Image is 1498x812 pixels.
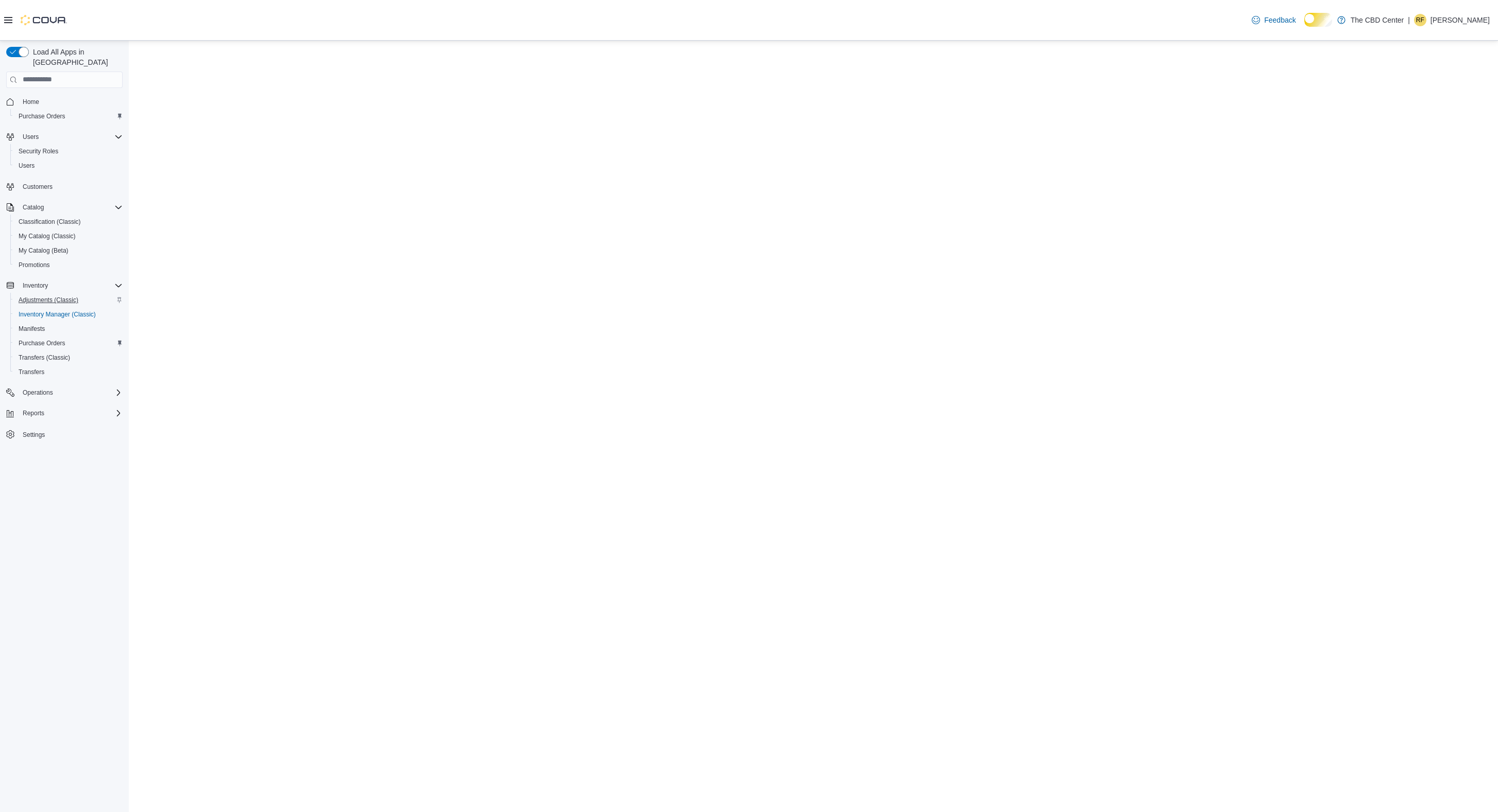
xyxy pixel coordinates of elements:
[14,259,54,271] a: Promotions
[14,216,85,228] a: Classification (Classic)
[10,322,127,336] button: Manifests
[19,162,35,170] span: Users
[14,160,39,172] a: Users
[10,365,127,379] button: Transfers
[14,145,62,157] a: Security Roles
[10,336,127,350] button: Purchase Orders
[14,216,123,228] span: Classification (Classic)
[1248,10,1300,30] a: Feedback
[10,293,127,307] button: Adjustments (Classic)
[23,133,39,141] span: Users
[19,147,58,155] span: Security Roles
[19,354,70,362] span: Transfers (Classic)
[2,130,127,144] button: Users
[23,431,45,439] span: Settings
[19,339,65,347] span: Purchase Orders
[19,386,123,399] span: Operations
[19,368,44,376] span: Transfers
[10,109,127,123] button: Purchase Orders
[14,294,82,306] a: Adjustments (Classic)
[1351,14,1404,26] p: The CBD Center
[2,427,127,442] button: Settings
[14,244,123,257] span: My Catalog (Beta)
[19,386,57,399] button: Operations
[19,112,65,120] span: Purchase Orders
[10,307,127,322] button: Inventory Manager (Classic)
[19,296,78,304] span: Adjustments (Classic)
[23,409,44,417] span: Reports
[14,323,49,335] a: Manifests
[10,229,127,243] button: My Catalog (Classic)
[23,98,39,106] span: Home
[14,337,70,349] a: Purchase Orders
[19,201,123,214] span: Catalog
[10,215,127,229] button: Classification (Classic)
[19,95,123,108] span: Home
[14,366,123,378] span: Transfers
[14,323,123,335] span: Manifests
[19,325,45,333] span: Manifests
[10,243,127,258] button: My Catalog (Beta)
[19,218,81,226] span: Classification (Classic)
[23,183,53,191] span: Customers
[19,407,123,419] span: Reports
[23,389,53,397] span: Operations
[14,230,80,242] a: My Catalog (Classic)
[10,258,127,272] button: Promotions
[19,429,49,441] a: Settings
[14,244,73,257] a: My Catalog (Beta)
[29,47,123,67] span: Load All Apps in [GEOGRAPHIC_DATA]
[19,261,50,269] span: Promotions
[19,232,76,240] span: My Catalog (Classic)
[1416,14,1424,26] span: RF
[14,160,123,172] span: Users
[2,200,127,215] button: Catalog
[14,337,123,349] span: Purchase Orders
[14,351,74,364] a: Transfers (Classic)
[2,406,127,420] button: Reports
[19,201,48,214] button: Catalog
[10,158,127,173] button: Users
[1431,14,1490,26] p: [PERSON_NAME]
[19,180,123,193] span: Customers
[1408,14,1410,26] p: |
[14,110,70,122] a: Purchase Orders
[19,428,123,440] span: Settings
[19,407,48,419] button: Reports
[14,294,123,306] span: Adjustments (Classic)
[19,279,52,292] button: Inventory
[1304,13,1332,27] input: Dark Mode
[23,203,44,211] span: Catalog
[2,94,127,109] button: Home
[23,281,48,290] span: Inventory
[6,90,123,469] nav: Complex example
[21,15,67,25] img: Cova
[14,308,100,321] a: Inventory Manager (Classic)
[2,278,127,293] button: Inventory
[10,350,127,365] button: Transfers (Classic)
[19,131,43,143] button: Users
[19,131,123,143] span: Users
[1264,15,1296,25] span: Feedback
[14,351,123,364] span: Transfers (Classic)
[14,259,123,271] span: Promotions
[2,179,127,194] button: Customers
[14,366,48,378] a: Transfers
[14,145,123,157] span: Security Roles
[19,310,96,319] span: Inventory Manager (Classic)
[19,279,123,292] span: Inventory
[19,181,57,193] a: Customers
[14,110,123,122] span: Purchase Orders
[14,230,123,242] span: My Catalog (Classic)
[19,246,69,255] span: My Catalog (Beta)
[14,308,123,321] span: Inventory Manager (Classic)
[2,385,127,400] button: Operations
[1414,14,1426,26] div: Rebecka Fregoso
[10,144,127,158] button: Security Roles
[19,96,43,108] a: Home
